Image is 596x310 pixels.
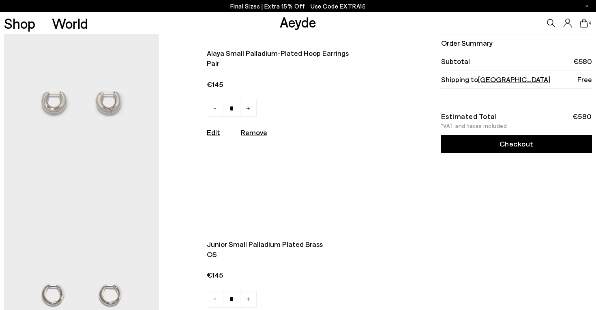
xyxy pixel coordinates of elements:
span: + [246,103,250,113]
a: World [52,16,88,30]
span: €145 [207,270,375,280]
span: Shipping to [441,74,551,85]
div: Estimated Total [441,113,497,119]
p: Final Sizes | Extra 15% Off [230,1,366,11]
span: Navigate to /collections/ss25-final-sizes [311,2,366,10]
a: - [207,100,223,117]
span: [GEOGRAPHIC_DATA] [478,75,551,84]
span: + [246,293,250,303]
a: Checkout [441,135,592,153]
a: + [240,100,257,117]
li: Order Summary [441,34,592,52]
a: - [207,291,223,308]
span: 4 [588,21,592,25]
span: €580 [573,56,592,66]
span: - [214,293,217,303]
span: OS [207,249,375,259]
span: Alaya small palladium-plated hoop earrings [207,48,375,58]
span: Free [577,74,592,85]
u: Remove [241,128,267,137]
a: Edit [207,128,220,137]
span: Pair [207,58,375,68]
a: Shop [4,16,35,30]
span: Junior small palladium plated brass [207,239,375,249]
div: €580 [572,113,592,119]
span: €145 [207,79,375,89]
img: AEYDE-ALAYA-SMALL-BRASS-PALLADIUM-1_67fd51a2-6266-4228-bce2-2d3b5ef60576_580x.jpg [4,8,159,199]
a: 4 [580,19,588,28]
a: Aeyde [280,13,316,30]
span: - [214,103,217,113]
li: Subtotal [441,52,592,70]
div: *VAT and taxes included [441,123,592,129]
a: + [240,291,257,308]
